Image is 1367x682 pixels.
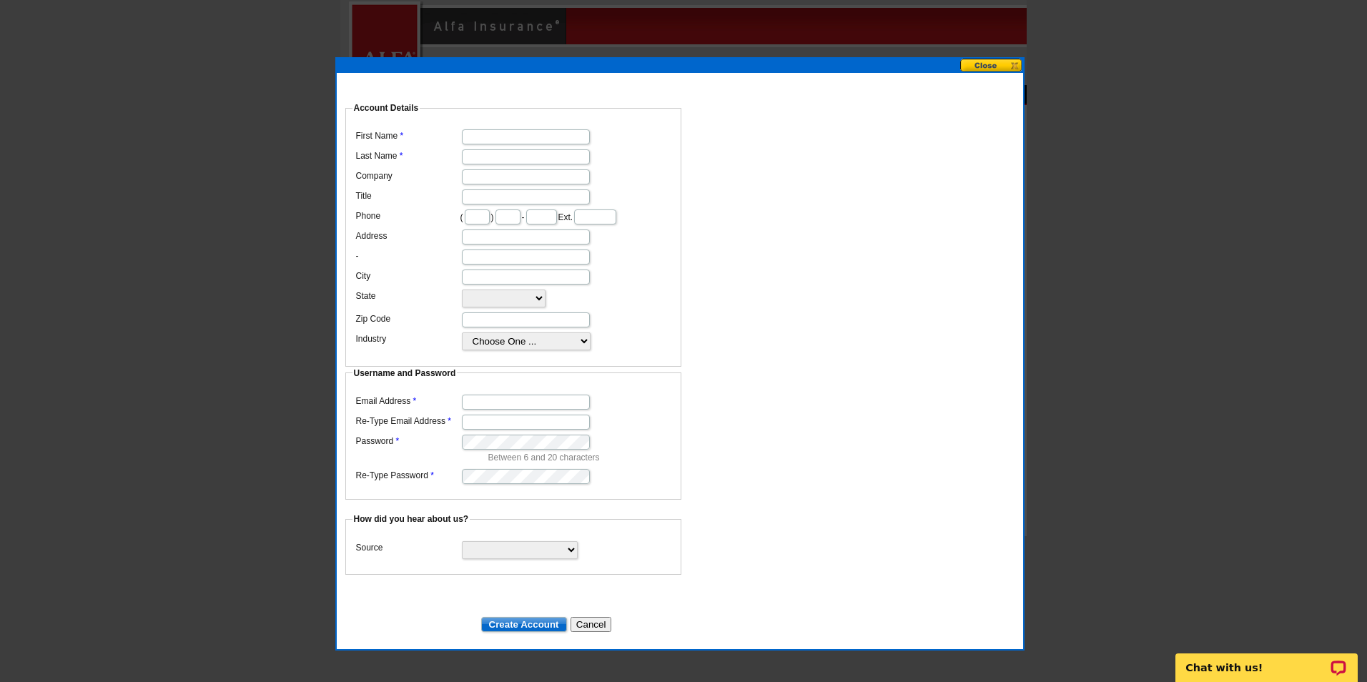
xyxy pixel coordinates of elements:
[356,129,460,142] label: First Name
[356,209,460,222] label: Phone
[571,617,612,632] button: Cancel
[356,290,460,302] label: State
[356,249,460,262] label: -
[356,541,460,554] label: Source
[352,513,470,525] legend: How did you hear about us?
[356,169,460,182] label: Company
[356,435,460,448] label: Password
[356,229,460,242] label: Address
[356,270,460,282] label: City
[356,332,460,345] label: Industry
[356,149,460,162] label: Last Name
[481,617,567,632] input: Create Account
[356,189,460,202] label: Title
[1166,637,1367,682] iframe: LiveChat chat widget
[356,312,460,325] label: Zip Code
[356,415,460,428] label: Re-Type Email Address
[352,206,674,226] dd: ( ) - Ext.
[356,469,460,482] label: Re-Type Password
[356,395,460,407] label: Email Address
[488,451,674,464] p: Between 6 and 20 characters
[352,367,458,380] legend: Username and Password
[352,102,420,114] legend: Account Details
